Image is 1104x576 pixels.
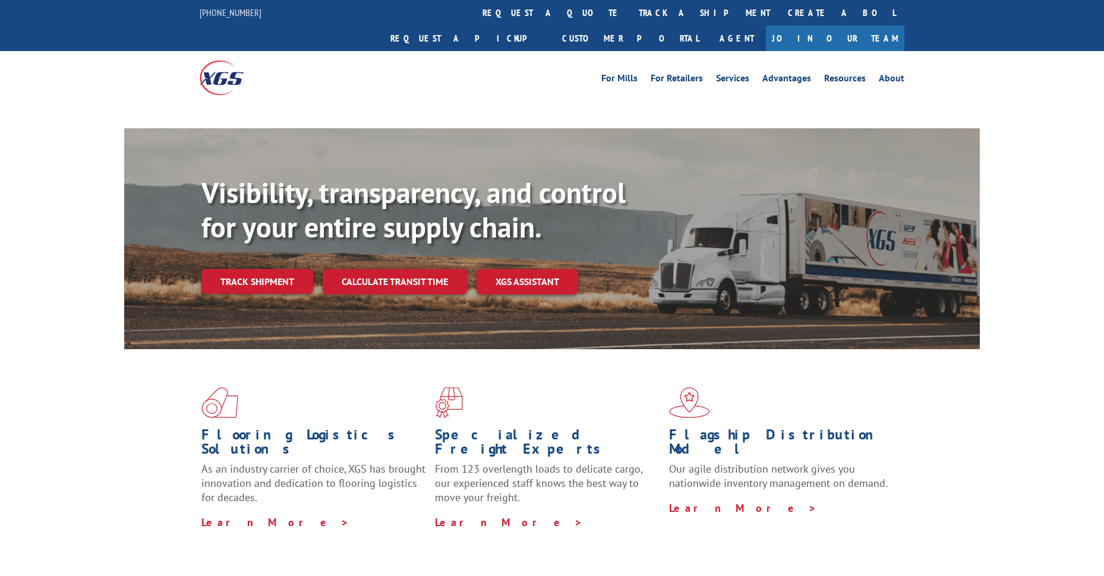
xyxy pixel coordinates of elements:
[553,26,708,51] a: Customer Portal
[435,515,583,529] a: Learn More >
[669,428,894,462] h1: Flagship Distribution Model
[669,501,817,515] a: Learn More >
[201,462,425,504] span: As an industry carrier of choice, XGS has brought innovation and dedication to flooring logistics...
[200,7,261,18] a: [PHONE_NUMBER]
[435,462,660,515] p: From 123 overlength loads to delicate cargo, our experienced staff knows the best way to move you...
[323,269,467,295] a: Calculate transit time
[669,462,888,490] span: Our agile distribution network gives you nationwide inventory management on demand.
[201,269,313,294] a: Track shipment
[435,387,463,418] img: xgs-icon-focused-on-flooring-red
[201,174,626,245] b: Visibility, transparency, and control for your entire supply chain.
[477,269,578,295] a: XGS ASSISTANT
[879,74,904,87] a: About
[601,74,638,87] a: For Mills
[651,74,703,87] a: For Retailers
[381,26,553,51] a: Request a pickup
[766,26,904,51] a: Join Our Team
[201,387,238,418] img: xgs-icon-total-supply-chain-intelligence-red
[669,387,710,418] img: xgs-icon-flagship-distribution-model-red
[716,74,749,87] a: Services
[435,428,660,462] h1: Specialized Freight Experts
[201,515,349,529] a: Learn More >
[762,74,811,87] a: Advantages
[824,74,866,87] a: Resources
[201,428,426,462] h1: Flooring Logistics Solutions
[708,26,766,51] a: Agent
